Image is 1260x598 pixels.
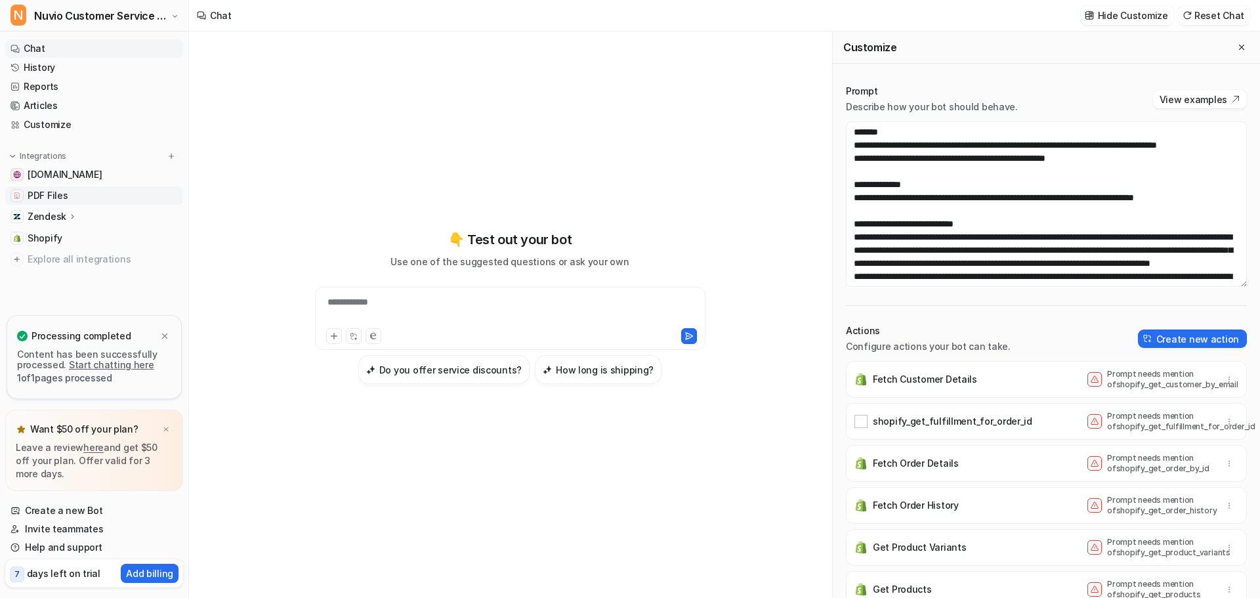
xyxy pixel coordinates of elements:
[28,232,62,245] span: Shopify
[5,116,183,134] a: Customize
[843,41,896,54] h2: Customize
[13,192,21,200] img: PDF Files
[846,340,1011,353] p: Configure actions your bot can take.
[358,355,530,384] button: Do you offer service discounts?Do you offer service discounts?
[366,365,375,375] img: Do you offer service discounts?
[126,566,173,580] p: Add billing
[8,152,17,161] img: expand menu
[5,165,183,184] a: nuviorecovery.com[DOMAIN_NAME]
[5,229,183,247] a: ShopifyShopify
[448,230,572,249] p: 👇 Test out your bot
[543,365,552,375] img: How long is shipping?
[556,363,654,377] h3: How long is shipping?
[1081,6,1173,25] button: Hide Customize
[28,168,102,181] span: [DOMAIN_NAME]
[69,359,154,370] a: Start chatting here
[5,77,183,96] a: Reports
[16,441,173,481] p: Leave a review and get $50 off your plan. Offer valid for 3 more days.
[854,457,868,470] img: Fetch Order Details icon
[5,58,183,77] a: History
[20,151,66,161] p: Integrations
[83,442,104,453] a: here
[5,39,183,58] a: Chat
[854,373,868,386] img: Fetch Customer Details icon
[1107,453,1212,474] p: Prompt needs mention of shopify_get_order_by_id
[1107,411,1212,432] p: Prompt needs mention of shopify_get_fulfillment_for_order_id
[5,538,183,557] a: Help and support
[535,355,661,384] button: How long is shipping?How long is shipping?
[121,564,178,583] button: Add billing
[846,85,1018,98] p: Prompt
[17,349,171,370] p: Content has been successfully processed.
[873,499,959,512] p: Fetch Order History
[5,150,70,163] button: Integrations
[1143,334,1152,343] img: create-action-icon.svg
[28,210,66,223] p: Zendesk
[13,213,21,221] img: Zendesk
[5,250,183,268] a: Explore all integrations
[17,373,171,383] p: 1 of 1 pages processed
[854,541,868,554] img: Get Product Variants icon
[14,568,20,580] p: 7
[1107,369,1212,390] p: Prompt needs mention of shopify_get_customer_by_email
[13,171,21,179] img: nuviorecovery.com
[16,424,26,435] img: star
[10,5,26,26] span: N
[167,152,176,161] img: menu_add.svg
[5,186,183,205] a: PDF FilesPDF Files
[5,96,183,115] a: Articles
[390,255,629,268] p: Use one of the suggested questions or ask your own
[873,583,932,596] p: Get Products
[846,100,1018,114] p: Describe how your bot should behave.
[873,415,1032,428] p: shopify_get_fulfillment_for_order_id
[5,502,183,520] a: Create a new Bot
[1085,11,1094,20] img: customize
[34,7,167,25] span: Nuvio Customer Service Expert Bot
[30,423,138,436] p: Want $50 off your plan?
[1098,9,1168,22] p: Hide Customize
[1107,537,1212,558] p: Prompt needs mention of shopify_get_product_variants
[210,9,232,22] div: Chat
[28,189,68,202] span: PDF Files
[31,330,131,343] p: Processing completed
[13,234,21,242] img: Shopify
[854,499,868,512] img: Fetch Order History icon
[10,253,24,266] img: explore all integrations
[854,583,868,596] img: Get Products icon
[1183,11,1192,20] img: reset
[28,249,178,270] span: Explore all integrations
[162,425,170,434] img: x
[873,541,966,554] p: Get Product Variants
[873,457,959,470] p: Fetch Order Details
[873,373,977,386] p: Fetch Customer Details
[1153,90,1247,108] button: View examples
[1234,39,1249,55] button: Close flyout
[846,324,1011,337] p: Actions
[1107,495,1212,516] p: Prompt needs mention of shopify_get_order_history
[5,520,183,538] a: Invite teammates
[379,363,522,377] h3: Do you offer service discounts?
[1138,330,1247,348] button: Create new action
[1179,6,1249,25] button: Reset Chat
[27,566,100,580] p: days left on trial
[854,415,868,428] img: shopify_get_fulfillment_for_order_id icon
